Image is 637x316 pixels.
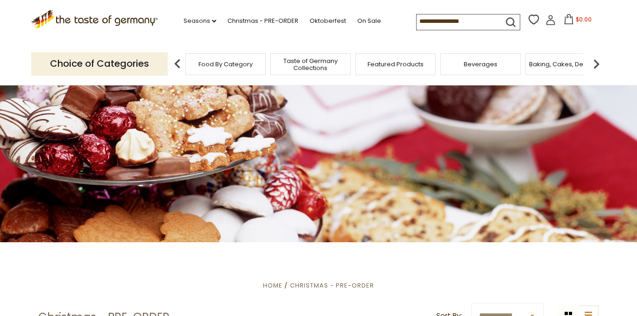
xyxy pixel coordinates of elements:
[290,281,374,290] a: Christmas - PRE-ORDER
[464,61,497,68] a: Beverages
[184,16,216,26] a: Seasons
[529,61,602,68] a: Baking, Cakes, Desserts
[227,16,298,26] a: Christmas - PRE-ORDER
[587,55,606,73] img: next arrow
[558,14,597,28] button: $0.00
[368,61,424,68] a: Featured Products
[168,55,187,73] img: previous arrow
[31,52,168,75] p: Choice of Categories
[273,57,348,71] a: Taste of Germany Collections
[263,281,283,290] a: Home
[310,16,346,26] a: Oktoberfest
[576,15,592,23] span: $0.00
[357,16,381,26] a: On Sale
[198,61,253,68] a: Food By Category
